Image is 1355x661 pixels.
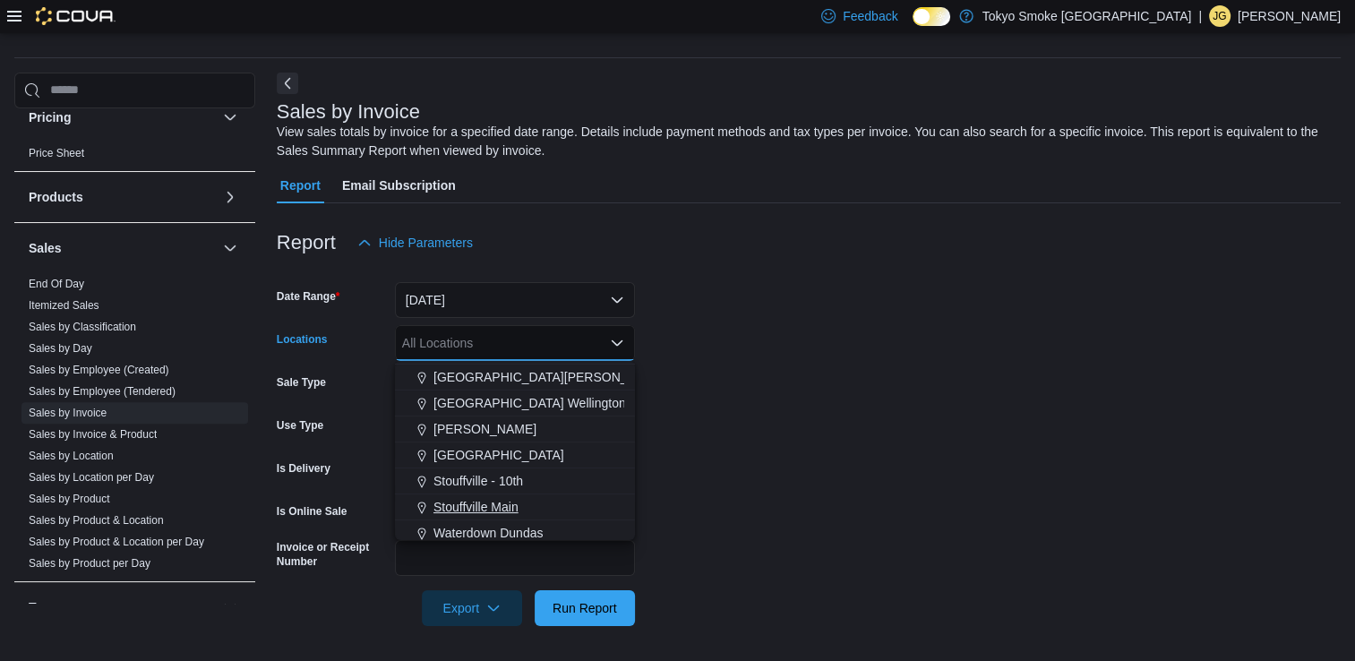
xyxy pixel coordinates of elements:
[29,321,136,333] a: Sales by Classification
[29,536,204,548] a: Sales by Product & Location per Day
[29,278,84,290] a: End Of Day
[29,108,71,126] h3: Pricing
[433,394,673,412] span: [GEOGRAPHIC_DATA] Wellington Corners
[553,599,617,617] span: Run Report
[29,239,62,257] h3: Sales
[433,472,523,490] span: Stouffville - 10th
[29,513,164,528] span: Sales by Product & Location
[29,299,99,312] a: Itemized Sales
[433,420,536,438] span: [PERSON_NAME]
[29,492,110,506] span: Sales by Product
[982,5,1192,27] p: Tokyo Smoke [GEOGRAPHIC_DATA]
[29,406,107,420] span: Sales by Invoice
[29,470,154,485] span: Sales by Location per Day
[36,7,116,25] img: Cova
[395,442,635,468] button: [GEOGRAPHIC_DATA]
[29,108,216,126] button: Pricing
[29,427,157,442] span: Sales by Invoice & Product
[29,449,114,463] span: Sales by Location
[913,7,950,26] input: Dark Mode
[395,494,635,520] button: Stouffville Main
[395,365,635,391] button: [GEOGRAPHIC_DATA][PERSON_NAME]
[29,188,216,206] button: Products
[29,342,92,355] a: Sales by Day
[433,590,511,626] span: Export
[610,336,624,350] button: Close list of options
[277,289,340,304] label: Date Range
[843,7,897,25] span: Feedback
[422,590,522,626] button: Export
[29,277,84,291] span: End Of Day
[1209,5,1231,27] div: Jaydon Gardiner
[277,375,326,390] label: Sale Type
[342,167,456,203] span: Email Subscription
[29,364,169,376] a: Sales by Employee (Created)
[277,332,328,347] label: Locations
[29,188,83,206] h3: Products
[277,123,1332,160] div: View sales totals by invoice for a specified date range. Details include payment methods and tax ...
[277,461,330,476] label: Is Delivery
[350,225,480,261] button: Hide Parameters
[535,590,635,626] button: Run Report
[29,556,150,571] span: Sales by Product per Day
[219,597,241,618] button: Taxes
[433,524,543,542] span: Waterdown Dundas
[433,446,564,464] span: [GEOGRAPHIC_DATA]
[277,101,420,123] h3: Sales by Invoice
[1213,5,1226,27] span: JG
[219,186,241,208] button: Products
[29,428,157,441] a: Sales by Invoice & Product
[29,384,176,399] span: Sales by Employee (Tendered)
[379,234,473,252] span: Hide Parameters
[277,73,298,94] button: Next
[280,167,321,203] span: Report
[14,142,255,171] div: Pricing
[277,540,388,569] label: Invoice or Receipt Number
[29,557,150,570] a: Sales by Product per Day
[29,598,216,616] button: Taxes
[29,407,107,419] a: Sales by Invoice
[29,450,114,462] a: Sales by Location
[29,320,136,334] span: Sales by Classification
[29,471,154,484] a: Sales by Location per Day
[219,107,241,128] button: Pricing
[277,504,347,519] label: Is Online Sale
[14,273,255,581] div: Sales
[277,418,323,433] label: Use Type
[29,535,204,549] span: Sales by Product & Location per Day
[219,237,241,259] button: Sales
[433,498,519,516] span: Stouffville Main
[29,385,176,398] a: Sales by Employee (Tendered)
[433,368,667,386] span: [GEOGRAPHIC_DATA][PERSON_NAME]
[29,493,110,505] a: Sales by Product
[277,232,336,253] h3: Report
[395,520,635,546] button: Waterdown Dundas
[29,341,92,356] span: Sales by Day
[395,416,635,442] button: [PERSON_NAME]
[29,363,169,377] span: Sales by Employee (Created)
[395,282,635,318] button: [DATE]
[1238,5,1341,27] p: [PERSON_NAME]
[29,147,84,159] a: Price Sheet
[1198,5,1202,27] p: |
[29,514,164,527] a: Sales by Product & Location
[29,298,99,313] span: Itemized Sales
[395,391,635,416] button: [GEOGRAPHIC_DATA] Wellington Corners
[29,146,84,160] span: Price Sheet
[29,239,216,257] button: Sales
[395,468,635,494] button: Stouffville - 10th
[29,598,64,616] h3: Taxes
